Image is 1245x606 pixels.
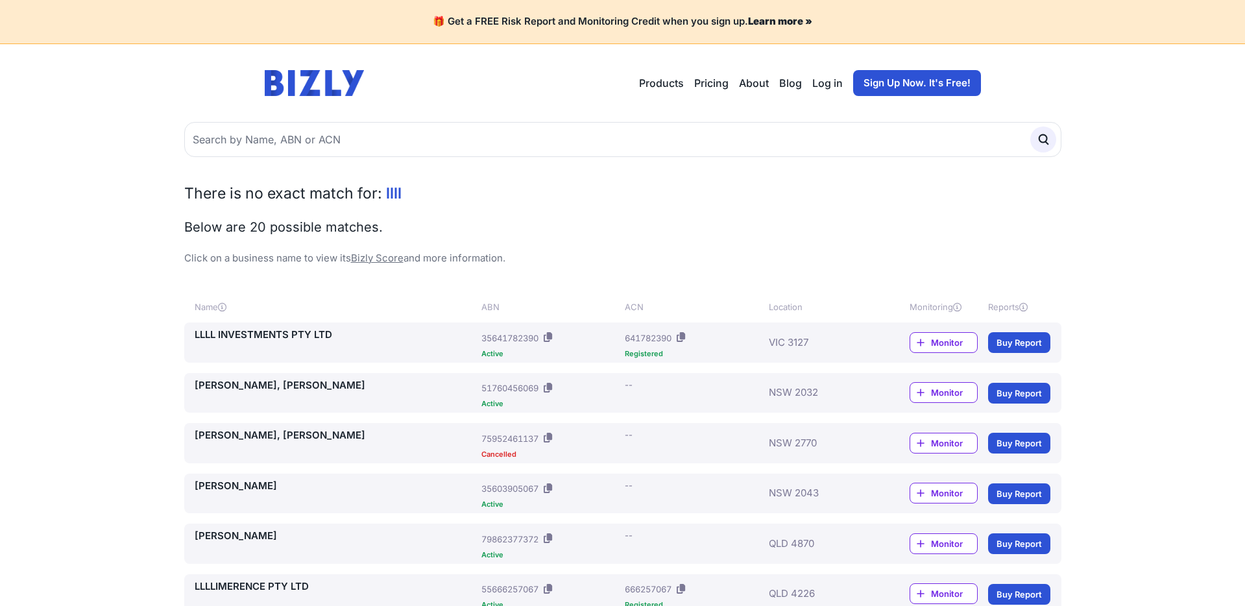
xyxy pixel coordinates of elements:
span: llll [386,184,402,202]
span: Monitor [931,537,977,550]
div: NSW 2770 [769,428,871,458]
a: Monitor [910,382,978,403]
a: LLLLIMERENCE PTY LTD [195,579,477,594]
span: There is no exact match for: [184,184,382,202]
p: Click on a business name to view its and more information. [184,251,1061,266]
a: Buy Report [988,483,1050,504]
div: Cancelled [481,451,620,458]
a: Monitor [910,583,978,604]
div: Active [481,551,620,559]
div: Registered [625,350,763,358]
a: Monitor [910,332,978,353]
a: Buy Report [988,383,1050,404]
div: NSW 2043 [769,479,871,509]
a: [PERSON_NAME] [195,479,477,494]
div: -- [625,529,633,542]
a: Blog [779,75,802,91]
div: 666257067 [625,583,671,596]
a: Monitor [910,483,978,503]
a: Bizly Score [351,252,404,264]
span: Monitor [931,437,977,450]
a: [PERSON_NAME], [PERSON_NAME] [195,378,477,393]
div: 79862377372 [481,533,538,546]
div: 35603905067 [481,482,538,495]
a: Buy Report [988,433,1050,454]
a: Buy Report [988,332,1050,353]
div: QLD 4870 [769,529,871,559]
span: Monitor [931,386,977,399]
div: -- [625,428,633,441]
h4: 🎁 Get a FREE Risk Report and Monitoring Credit when you sign up. [16,16,1229,28]
a: LLLL INVESTMENTS PTY LTD [195,328,477,343]
input: Search by Name, ABN or ACN [184,122,1061,157]
span: Below are 20 possible matches. [184,219,383,235]
div: Active [481,350,620,358]
a: Sign Up Now. It's Free! [853,70,981,96]
a: Monitor [910,433,978,454]
div: 35641782390 [481,332,538,345]
a: Monitor [910,533,978,554]
div: -- [625,378,633,391]
a: Log in [812,75,843,91]
span: Monitor [931,587,977,600]
a: [PERSON_NAME] [195,529,477,544]
div: NSW 2032 [769,378,871,408]
div: VIC 3127 [769,328,871,358]
span: Monitor [931,336,977,349]
div: Monitoring [910,300,978,313]
div: 75952461137 [481,432,538,445]
span: Monitor [931,487,977,500]
button: Products [639,75,684,91]
div: 55666257067 [481,583,538,596]
div: 641782390 [625,332,671,345]
div: Reports [988,300,1050,313]
div: -- [625,479,633,492]
div: ABN [481,300,620,313]
a: Learn more » [748,15,812,27]
a: [PERSON_NAME], [PERSON_NAME] [195,428,477,443]
a: Pricing [694,75,729,91]
a: Buy Report [988,533,1050,554]
div: Active [481,400,620,407]
div: Name [195,300,477,313]
div: Active [481,501,620,508]
div: ACN [625,300,763,313]
a: Buy Report [988,584,1050,605]
div: 51760456069 [481,382,538,394]
a: About [739,75,769,91]
div: Location [769,300,871,313]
